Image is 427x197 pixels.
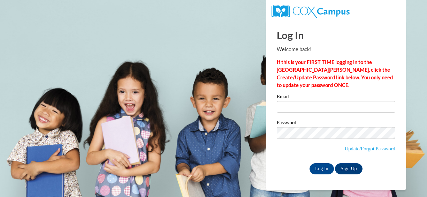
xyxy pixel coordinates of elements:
p: Welcome back! [277,46,395,53]
label: Email [277,94,395,101]
img: COX Campus [272,5,350,18]
h1: Log In [277,28,395,42]
input: Log In [310,163,334,174]
label: Password [277,120,395,127]
a: Update/Forgot Password [345,146,395,151]
a: Sign Up [335,163,362,174]
strong: If this is your FIRST TIME logging in to the [GEOGRAPHIC_DATA][PERSON_NAME], click the Create/Upd... [277,59,393,88]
